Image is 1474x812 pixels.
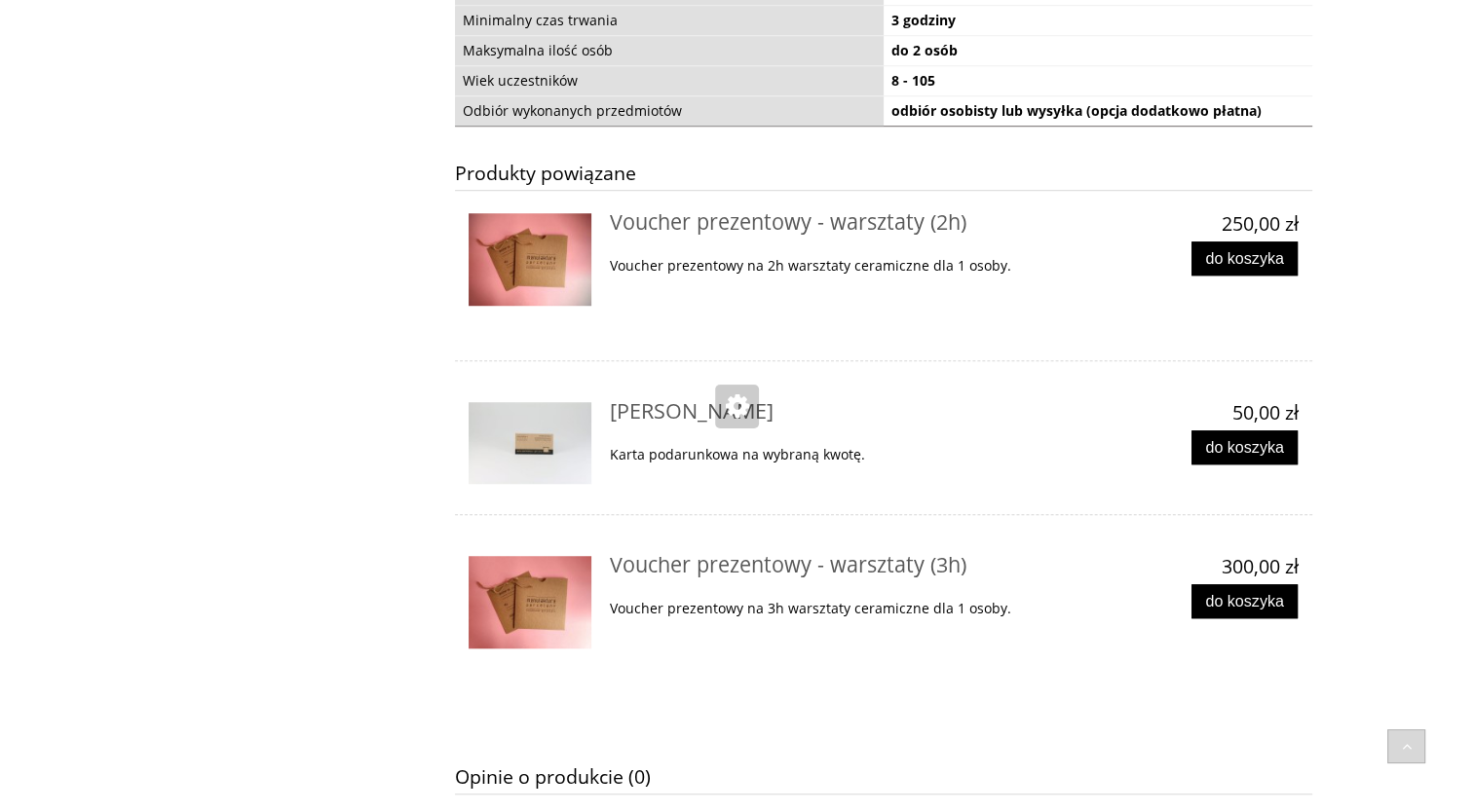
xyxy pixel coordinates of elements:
[1191,241,1299,276] button: Do koszyka Voucher prezentowy - warsztaty (2h)
[1221,553,1298,579] em: 300,00 zł
[884,36,1312,66] td: do 2 osób
[455,6,884,36] td: Minimalny czas trwania
[884,96,1312,126] td: odbiór osobisty lub wysyłka (opcja dodatkowo płatna)
[469,213,592,306] img: Voucher prezentowy - warsztaty (2h)
[1205,438,1284,456] span: Do koszyka
[1205,249,1284,267] span: Do koszyka
[1191,430,1299,464] button: Do koszyka Karta podarunkowa
[455,36,884,66] td: Maksymalna ilość osób
[610,403,774,424] a: [PERSON_NAME]
[610,257,1016,275] p: Voucher prezentowy na 2h warsztaty ceramiczne dla 1 osoby.
[610,600,1016,617] p: Voucher prezentowy na 3h warsztaty ceramiczne dla 1 osoby.
[455,96,884,126] td: Odbiór wykonanych przedmiotów
[469,402,592,484] img: Karta podarunkowa
[610,446,1016,463] p: Karta podarunkowa na wybraną kwotę.
[610,557,966,577] a: Voucher prezentowy - warsztaty (3h)
[884,66,1312,96] td: 8 - 105
[455,66,884,96] td: Wiek uczestników
[610,550,966,578] span: Voucher prezentowy - warsztaty (3h)
[884,6,1312,36] td: 3 godziny
[1221,210,1298,237] em: 250,00 zł
[610,396,774,424] span: [PERSON_NAME]
[1191,584,1299,618] button: Do koszyka Voucher prezentowy - warsztaty (3h)
[1231,399,1298,425] em: 50,00 zł
[610,214,966,235] a: Voucher prezentowy - warsztaty (2h)
[610,207,966,236] span: Voucher prezentowy - warsztaty (2h)
[1205,592,1284,609] span: Do koszyka
[455,156,1312,190] h3: Produkty powiązane
[455,759,1312,794] h3: Opinie o produkcie (0)
[469,556,592,648] img: Voucher prezentowy - warsztaty (3h)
